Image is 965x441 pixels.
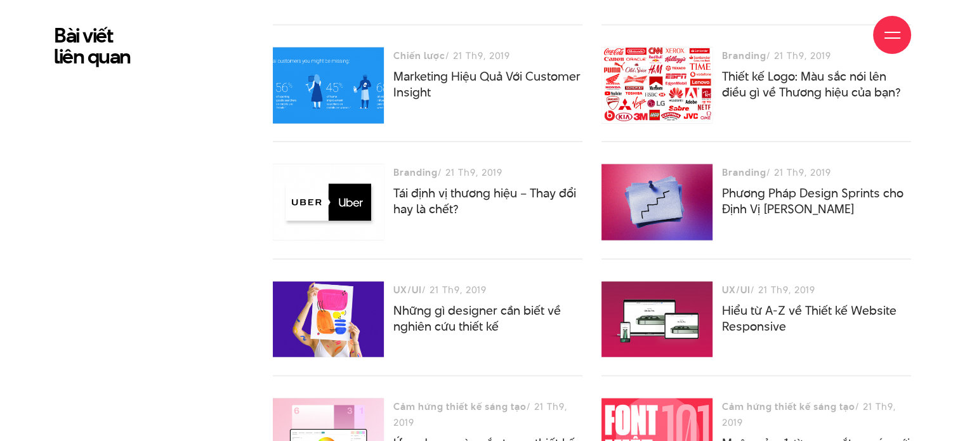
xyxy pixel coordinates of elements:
h3: Branding [393,164,438,180]
a: Tái định vị thương hiệu – Thay đổi hay là chết? [393,185,576,218]
a: Phương Pháp Design Sprints cho Định Vị [PERSON_NAME] [722,185,903,218]
div: / 21 Th9, 2019 [722,164,911,180]
div: / 21 Th9, 2019 [722,398,911,430]
a: Thiết kế Logo: Màu sắc nói lên điều gì về Thương hiệu của bạn? [722,68,900,101]
div: / 21 Th9, 2019 [393,398,582,430]
h3: Cảm hứng thiết kế sáng tạo [722,398,855,414]
h3: Branding [722,164,766,180]
div: / 21 Th9, 2019 [393,164,582,180]
a: Những gì designer cần biết về nghiên cứu thiết kế [393,302,561,335]
div: / 21 Th9, 2019 [722,282,911,298]
a: Marketing Hiệu Quả Với Customer Insight [393,68,581,101]
div: / 21 Th9, 2019 [393,282,582,298]
h3: UX/UI [393,282,422,298]
a: Hiểu từ A-Z về Thiết kế Website Responsive [722,302,896,335]
h3: UX/UI [722,282,751,298]
h3: Cảm hứng thiết kế sáng tạo [393,398,527,414]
